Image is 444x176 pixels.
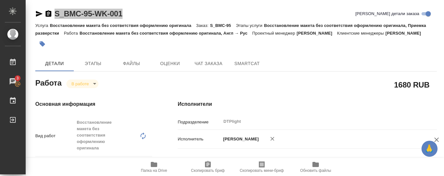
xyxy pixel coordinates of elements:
button: Скопировать ссылку для ЯМессенджера [35,10,43,18]
span: Скопировать бриф [191,168,225,173]
span: Скопировать мини-бриф [240,168,284,173]
p: Клиентские менеджеры [337,31,386,36]
span: Оценки [155,60,185,68]
button: В работе [70,81,91,87]
span: Этапы [78,60,108,68]
span: 3 [13,75,22,81]
button: Скопировать бриф [181,158,235,176]
div: В работе [66,80,98,88]
h2: 1680 RUB [394,79,430,90]
p: Услуга [35,23,50,28]
span: Чат заказа [193,60,224,68]
p: S_BMC-95 [210,23,236,28]
p: [PERSON_NAME] [386,31,426,36]
span: Папка на Drive [141,168,167,173]
p: Восстановление макета без соответствия оформлению оригинала, Англ → Рус [80,31,252,36]
h2: Работа [35,77,62,88]
p: Подразделение [178,119,221,125]
h4: Исполнители [178,100,437,108]
button: Скопировать мини-бриф [235,158,289,176]
span: Файлы [116,60,147,68]
p: Заказ: [196,23,210,28]
button: 🙏 [422,141,438,157]
p: Проектный менеджер [252,31,296,36]
p: Работа [64,31,80,36]
button: Добавить тэг [35,37,49,51]
p: [PERSON_NAME] [221,136,259,142]
p: Восстановление макета без соответствия оформлению оригинала [50,23,196,28]
button: Скопировать ссылку [45,10,52,18]
span: Обновить файлы [300,168,331,173]
p: Направление перевода [35,156,74,169]
p: Вид работ [35,133,74,139]
a: 3 [2,73,24,89]
h4: Основная информация [35,100,152,108]
p: Исполнитель [178,136,221,142]
button: Папка на Drive [127,158,181,176]
button: Удалить исполнителя [265,132,279,146]
button: Обновить файлы [289,158,343,176]
span: Детали [39,60,70,68]
a: S_BMC-95-WK-001 [55,9,123,18]
span: 🙏 [424,142,435,155]
span: SmartCat [232,60,262,68]
p: [PERSON_NAME] [297,31,337,36]
span: [PERSON_NAME] детали заказа [355,11,419,17]
p: Этапы услуги [236,23,264,28]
